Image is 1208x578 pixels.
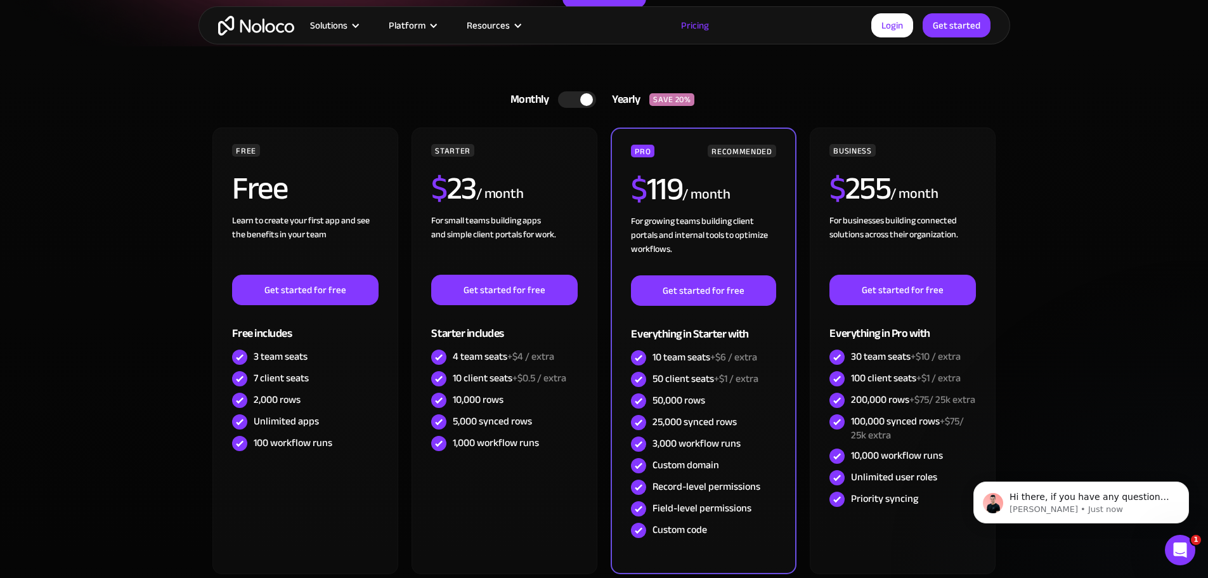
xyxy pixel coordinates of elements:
[653,393,705,407] div: 50,000 rows
[232,305,378,346] div: Free includes
[631,145,654,157] div: PRO
[476,184,524,204] div: / month
[431,173,476,204] h2: 23
[310,17,347,34] div: Solutions
[373,17,451,34] div: Platform
[954,455,1208,544] iframe: Intercom notifications message
[829,159,845,218] span: $
[909,390,975,409] span: +$75/ 25k extra
[453,350,554,364] div: 4 team seats
[829,275,975,305] a: Get started for free
[431,305,577,346] div: Starter includes
[649,93,694,106] div: SAVE 20%
[653,523,707,537] div: Custom code
[218,16,294,36] a: home
[911,347,961,366] span: +$10 / extra
[389,17,425,34] div: Platform
[512,369,566,388] span: +$0.5 / extra
[451,17,535,34] div: Resources
[232,144,260,157] div: FREE
[254,371,309,385] div: 7 client seats
[653,501,751,515] div: Field-level permissions
[631,214,776,275] div: For growing teams building client portals and internal tools to optimize workflows.
[851,414,975,442] div: 100,000 synced rows
[631,173,682,205] h2: 119
[453,371,566,385] div: 10 client seats
[631,275,776,306] a: Get started for free
[495,90,559,109] div: Monthly
[453,393,503,407] div: 10,000 rows
[851,449,943,463] div: 10,000 workflow runs
[916,369,961,388] span: +$1 / extra
[851,393,975,407] div: 200,000 rows
[453,436,539,450] div: 1,000 workflow runs
[507,347,554,366] span: +$4 / extra
[431,275,577,305] a: Get started for free
[653,458,719,472] div: Custom domain
[923,13,990,37] a: Get started
[829,305,975,346] div: Everything in Pro with
[829,173,890,204] h2: 255
[653,437,741,450] div: 3,000 workflow runs
[851,371,961,385] div: 100 client seats
[829,144,875,157] div: BUSINESS
[890,184,938,204] div: / month
[431,214,577,275] div: For small teams building apps and simple client portals for work. ‍
[254,436,332,450] div: 100 workflow runs
[829,214,975,275] div: For businesses building connected solutions across their organization. ‍
[232,214,378,275] div: Learn to create your first app and see the benefits in your team ‍
[851,350,961,364] div: 30 team seats
[453,414,532,428] div: 5,000 synced rows
[665,17,725,34] a: Pricing
[254,414,319,428] div: Unlimited apps
[232,173,287,204] h2: Free
[294,17,373,34] div: Solutions
[467,17,510,34] div: Resources
[1165,535,1195,565] iframe: Intercom live chat
[653,415,737,429] div: 25,000 synced rows
[431,144,474,157] div: STARTER
[714,369,758,388] span: +$1 / extra
[431,159,447,218] span: $
[254,393,301,407] div: 2,000 rows
[631,159,647,219] span: $
[1191,535,1201,545] span: 1
[871,13,913,37] a: Login
[596,90,649,109] div: Yearly
[708,145,776,157] div: RECOMMENDED
[851,470,937,484] div: Unlimited user roles
[254,350,308,364] div: 3 team seats
[631,306,776,347] div: Everything in Starter with
[851,412,964,445] span: +$75/ 25k extra
[653,480,760,494] div: Record-level permissions
[653,372,758,386] div: 50 client seats
[710,348,757,367] span: +$6 / extra
[653,350,757,364] div: 10 team seats
[232,275,378,305] a: Get started for free
[851,492,918,506] div: Priority syncing
[682,185,730,205] div: / month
